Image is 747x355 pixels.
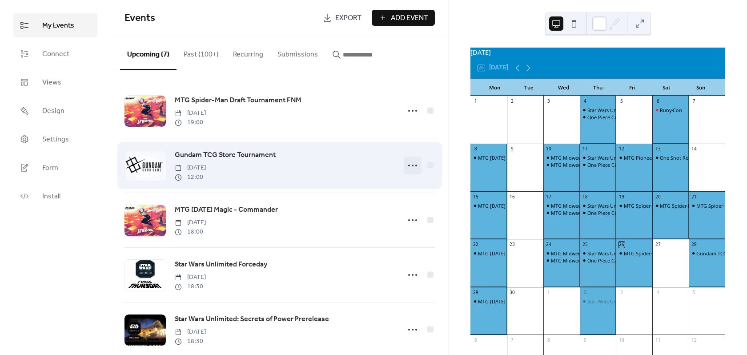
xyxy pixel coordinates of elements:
[546,146,552,152] div: 10
[13,127,97,151] a: Settings
[175,227,206,237] span: 18:00
[691,146,697,152] div: 14
[546,337,552,343] div: 8
[473,242,479,248] div: 22
[470,154,507,161] div: MTG Monday Magic - Commander
[546,194,552,200] div: 17
[470,202,507,209] div: MTG Monday Magic - Commander
[175,150,276,161] span: Gundam TCG Store Tournament
[618,98,625,105] div: 5
[175,173,206,182] span: 12:00
[478,202,553,209] div: MTG [DATE] Magic - Commander
[551,154,631,161] div: MTG Midweek Magic - Commander
[473,289,479,295] div: 29
[587,298,655,305] div: Star Wars Unlimited Forceday
[587,250,655,257] div: Star Wars Unlimited Forceday
[580,107,616,113] div: Star Wars Unlimited Forceday
[655,289,661,295] div: 4
[13,156,97,180] a: Form
[512,79,546,96] div: Tue
[660,202,723,209] div: MTG Spider-Man prerelease
[551,250,631,257] div: MTG Midweek Magic - Commander
[582,98,588,105] div: 4
[580,257,616,264] div: One Piece Card Game Store Tournament
[42,20,74,31] span: My Events
[175,273,206,282] span: [DATE]
[689,250,725,257] div: Gundam TCG Store Tournament
[478,79,512,96] div: Mon
[624,250,717,257] div: MTG Spider-Man Draft Tournament FNM
[616,250,652,257] div: MTG Spider-Man Draft Tournament FNM
[470,250,507,257] div: MTG Monday Magic - Commander
[546,289,552,295] div: 1
[546,98,552,105] div: 3
[543,154,580,161] div: MTG Midweek Magic - Commander
[473,337,479,343] div: 6
[470,298,507,305] div: MTG Monday Magic - Commander
[580,250,616,257] div: Star Wars Unlimited Forceday
[509,242,515,248] div: 23
[618,146,625,152] div: 12
[546,242,552,248] div: 24
[335,13,361,24] span: Export
[42,134,69,145] span: Settings
[13,184,97,208] a: Install
[175,149,276,161] a: Gundam TCG Store Tournament
[587,154,655,161] div: Star Wars Unlimited Forceday
[175,282,206,291] span: 18:30
[691,194,697,200] div: 21
[581,79,615,96] div: Thu
[655,146,661,152] div: 13
[175,327,206,337] span: [DATE]
[660,107,682,113] div: Ruby-Con
[580,114,616,121] div: One Piece Card Game Store Tournament
[691,98,697,105] div: 7
[175,259,267,270] a: Star Wars Unlimited Forceday
[478,298,553,305] div: MTG [DATE] Magic - Commander
[582,242,588,248] div: 25
[316,10,368,26] a: Export
[42,163,58,173] span: Form
[618,289,625,295] div: 3
[391,13,428,24] span: Add Event
[175,314,329,325] span: Star Wars Unlimited: Secrets of Power Prerelease
[175,337,206,346] span: 18:30
[543,250,580,257] div: MTG Midweek Magic - Commander
[509,289,515,295] div: 30
[42,77,61,88] span: Views
[175,204,278,216] a: MTG [DATE] Magic - Commander
[655,194,661,200] div: 20
[618,242,625,248] div: 26
[655,98,661,105] div: 6
[543,202,580,209] div: MTG Midweek Magic - Commander
[582,337,588,343] div: 9
[587,107,655,113] div: Star Wars Unlimited Forceday
[587,202,655,209] div: Star Wars Unlimited Forceday
[124,8,155,28] span: Events
[616,202,652,209] div: MTG Spider-Man 2HG pre-release
[582,146,588,152] div: 11
[551,257,618,264] div: MTG Midweek Magic - Pauper
[42,106,64,117] span: Design
[177,36,226,69] button: Past (100+)
[473,146,479,152] div: 8
[509,337,515,343] div: 7
[509,146,515,152] div: 9
[175,109,206,118] span: [DATE]
[175,205,278,215] span: MTG [DATE] Magic - Commander
[649,79,683,96] div: Sat
[175,95,301,106] a: MTG Spider-Man Draft Tournament FNM
[42,49,69,60] span: Connect
[473,98,479,105] div: 1
[652,154,689,161] div: One Shot Roleplaying and Story Game Night
[652,107,689,113] div: Ruby-Con
[372,10,435,26] button: Add Event
[175,218,206,227] span: [DATE]
[13,13,97,37] a: My Events
[551,161,620,168] div: MTG Midweek Magic - Modern
[580,210,616,216] div: One Piece Card Game Store Tournament
[175,314,329,325] a: Star Wars Unlimited: Secrets of Power Prerelease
